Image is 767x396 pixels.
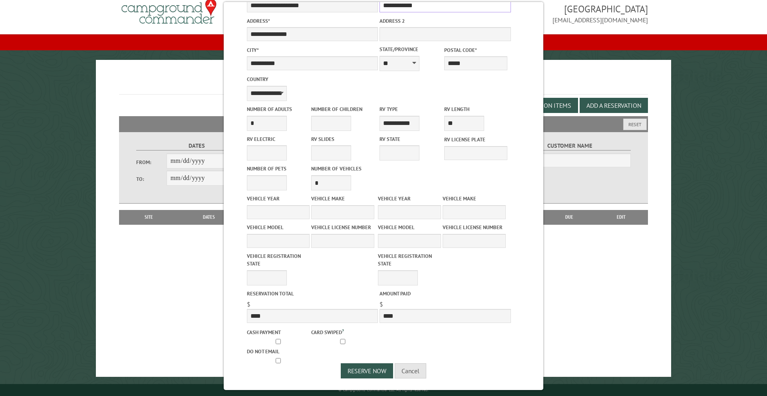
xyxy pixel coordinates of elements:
label: Number of Pets [247,165,310,172]
h2: Filters [119,116,648,131]
button: Reserve Now [341,363,393,378]
th: Edit [594,210,648,224]
th: Site [123,210,175,224]
label: Cash payment [247,329,310,336]
label: Number of Adults [247,105,310,113]
label: Vehicle License Number [443,224,506,231]
label: Vehicle Registration state [247,252,310,267]
h1: Reservations [119,73,648,95]
span: $ [247,300,250,308]
label: Reservation Total [247,290,378,297]
label: Country [247,75,378,83]
label: Number of Vehicles [311,165,374,172]
label: Vehicle Make [311,195,374,202]
label: To: [136,175,167,183]
label: Vehicle Year [247,195,310,202]
label: State/Province [380,46,443,53]
label: RV State [380,135,443,143]
label: RV Length [444,105,507,113]
label: RV License Plate [444,136,507,143]
th: Dates [175,210,243,224]
a: ? [342,328,344,333]
label: Postal Code [444,46,507,54]
label: Vehicle Make [443,195,506,202]
button: Add a Reservation [580,98,648,113]
label: City [247,46,378,54]
label: Vehicle Model [378,224,441,231]
label: Card swiped [311,327,374,336]
label: Number of Children [311,105,374,113]
button: Cancel [395,363,426,378]
label: Address 2 [380,17,511,25]
label: Vehicle Model [247,224,310,231]
label: Vehicle Year [378,195,441,202]
label: RV Electric [247,135,310,143]
label: From: [136,158,167,166]
label: Address [247,17,378,25]
label: Customer Name [509,141,631,150]
label: Vehicle Registration state [378,252,441,267]
span: $ [380,300,383,308]
button: Reset [623,119,647,130]
label: Do not email [247,348,310,355]
th: Due [544,210,594,224]
label: Dates [136,141,258,150]
label: Vehicle License Number [311,224,374,231]
button: Edit Add-on Items [509,98,578,113]
label: RV Slides [311,135,374,143]
label: RV Type [380,105,443,113]
label: Amount paid [380,290,511,297]
small: © Campground Commander LLC. All rights reserved. [338,387,429,392]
